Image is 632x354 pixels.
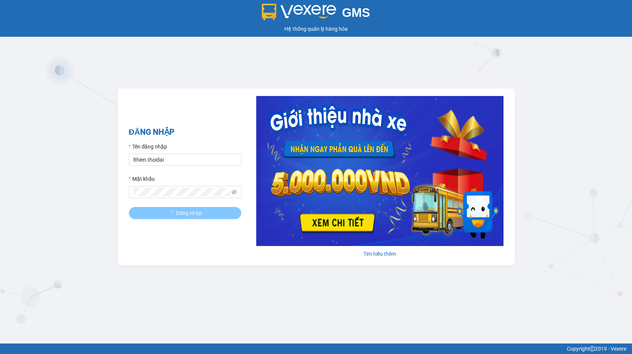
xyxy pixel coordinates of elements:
span: eye-invisible [232,189,237,195]
input: Tên đăng nhập [129,154,241,166]
label: Mật khẩu [129,175,155,183]
img: banner-0 [256,96,504,246]
span: GMS [342,6,370,19]
span: loading [168,210,176,216]
span: Đăng nhập [176,209,202,217]
div: Tìm hiểu thêm [256,250,504,258]
a: GMS [262,11,370,17]
input: Mật khẩu [133,188,230,196]
div: Hệ thống quản lý hàng hóa [2,25,630,33]
img: logo 2 [262,4,336,20]
h2: ĐĂNG NHẬP [129,126,241,138]
div: Copyright 2019 - Vexere [6,345,626,353]
span: copyright [590,346,595,351]
label: Tên đăng nhập [129,142,167,151]
button: Đăng nhập [129,207,241,219]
